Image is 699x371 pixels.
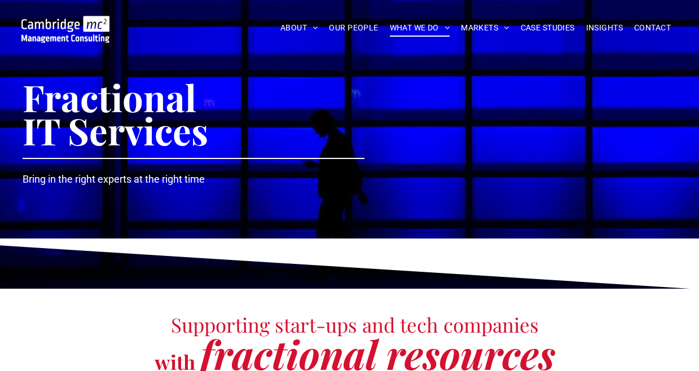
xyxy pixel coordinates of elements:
[515,19,581,37] a: CASE STUDIES
[455,19,515,37] a: MARKETS
[275,19,324,37] a: ABOUT
[628,19,676,37] a: CONTACT
[323,19,384,37] a: OUR PEOPLE
[23,173,205,185] span: Bring in the right experts at the right time
[23,106,208,154] span: IT Services
[21,16,110,43] img: Go to Homepage
[384,19,456,37] a: WHAT WE DO
[171,311,539,338] span: Supporting start-ups and tech companies
[23,73,196,121] span: Fractional
[581,19,628,37] a: INSIGHTS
